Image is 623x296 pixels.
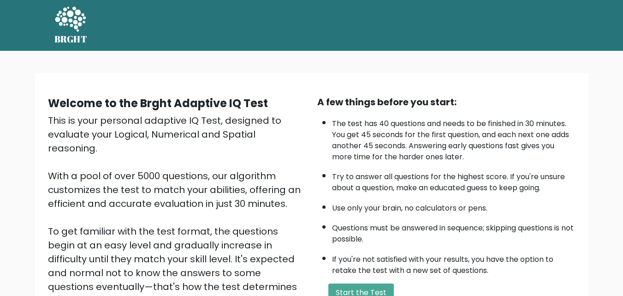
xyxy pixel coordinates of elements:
[48,96,268,111] b: Welcome to the Brght Adaptive IQ Test
[332,198,576,214] li: Use only your brain, no calculators or pens.
[317,95,576,109] div: A few things before you start:
[332,249,576,276] li: If you're not satisfied with your results, you have the option to retake the test with a new set ...
[54,34,88,45] h5: BRGHT
[332,218,576,245] li: Questions must be answered in sequence; skipping questions is not possible.
[332,114,576,163] li: The test has 40 questions and needs to be finished in 30 minutes. You get 45 seconds for the firs...
[54,4,88,47] a: BRGHT
[332,167,576,193] li: Try to answer all questions for the highest score. If you're unsure about a question, make an edu...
